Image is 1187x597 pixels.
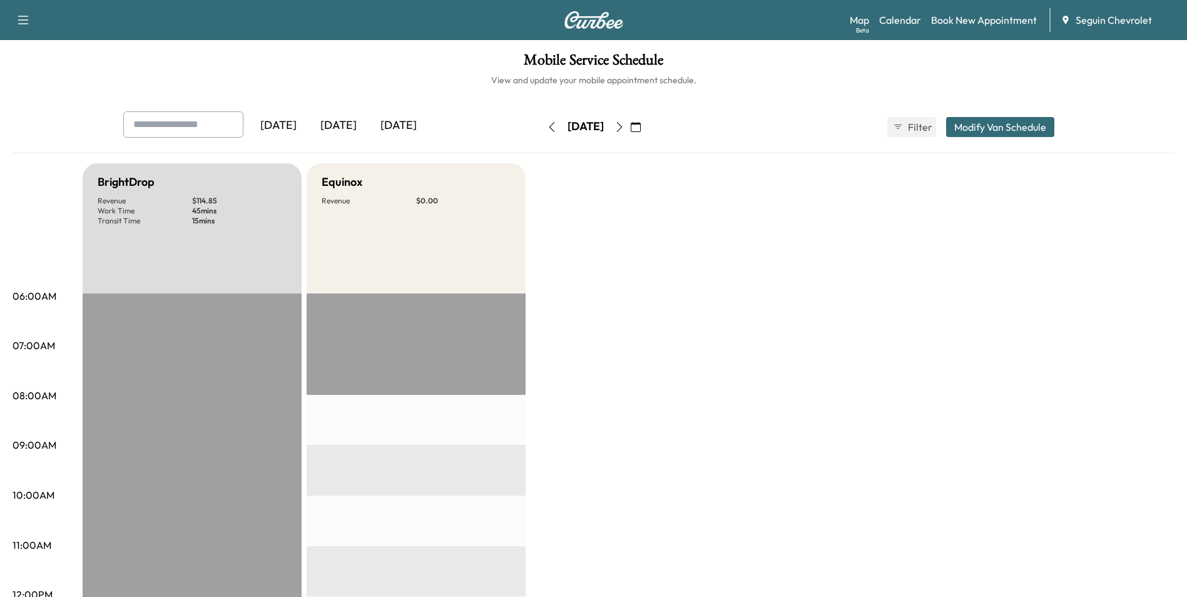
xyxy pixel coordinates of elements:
[850,13,869,28] a: MapBeta
[98,173,155,191] h5: BrightDrop
[13,437,56,452] p: 09:00AM
[13,487,54,503] p: 10:00AM
[322,173,362,191] h5: Equinox
[887,117,936,137] button: Filter
[931,13,1037,28] a: Book New Appointment
[13,338,55,353] p: 07:00AM
[946,117,1054,137] button: Modify Van Schedule
[248,111,308,140] div: [DATE]
[98,216,192,226] p: Transit Time
[322,196,416,206] p: Revenue
[13,288,56,304] p: 06:00AM
[98,196,192,206] p: Revenue
[98,206,192,216] p: Work Time
[192,196,287,206] p: $ 114.85
[564,11,624,29] img: Curbee Logo
[879,13,921,28] a: Calendar
[416,196,511,206] p: $ 0.00
[568,119,604,135] div: [DATE]
[192,216,287,226] p: 15 mins
[908,120,930,135] span: Filter
[1076,13,1152,28] span: Seguin Chevrolet
[13,388,56,403] p: 08:00AM
[13,74,1174,86] h6: View and update your mobile appointment schedule.
[13,53,1174,74] h1: Mobile Service Schedule
[13,538,51,553] p: 11:00AM
[369,111,429,140] div: [DATE]
[308,111,369,140] div: [DATE]
[856,26,869,35] div: Beta
[192,206,287,216] p: 45 mins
